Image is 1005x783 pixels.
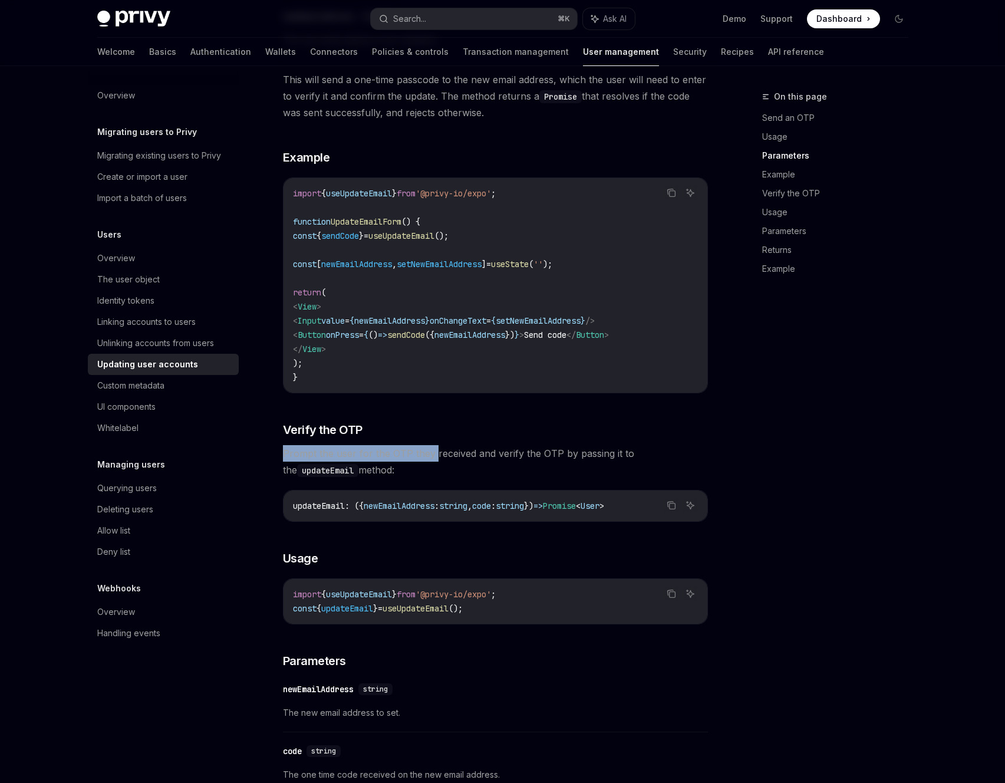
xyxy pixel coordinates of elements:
a: Demo [723,13,746,25]
a: Identity tokens [88,290,239,311]
span: = [486,259,491,269]
span: ( [529,259,533,269]
h5: Managing users [97,458,165,472]
span: newEmailAddress [321,259,392,269]
a: Verify the OTP [762,184,918,203]
span: = [486,315,491,326]
span: () { [401,216,420,227]
span: onPress [326,330,359,340]
a: Updating user accounts [88,354,239,375]
span: </ [566,330,576,340]
div: Custom metadata [97,379,164,393]
span: } [392,188,397,199]
span: newEmailAddress [364,501,434,511]
div: Deny list [97,545,130,559]
span: '@privy-io/expo' [416,589,491,600]
button: Ask AI [683,586,698,601]
span: < [293,330,298,340]
span: > [604,330,609,340]
span: } [392,589,397,600]
a: Example [762,259,918,278]
button: Ask AI [683,185,698,200]
a: Deny list [88,541,239,562]
div: Create or import a user [97,170,187,184]
span: { [317,231,321,241]
span: code [472,501,491,511]
span: } [515,330,519,340]
span: ⌘ K [558,14,570,24]
span: /> [585,315,595,326]
span: string [363,685,388,694]
a: Custom metadata [88,375,239,396]
span: => [533,501,543,511]
a: The user object [88,269,239,290]
a: Wallets [265,38,296,66]
span: Promise [543,501,576,511]
div: Deleting users [97,502,153,516]
div: The user object [97,272,160,287]
span: UpdateEmailForm [331,216,401,227]
span: setNewEmailAddress [496,315,581,326]
a: Linking accounts to users [88,311,239,333]
span: < [576,501,581,511]
a: UI components [88,396,239,417]
button: Ask AI [583,8,635,29]
div: Overview [97,88,135,103]
span: useUpdateEmail [326,589,392,600]
span: > [519,330,524,340]
span: { [321,188,326,199]
a: Parameters [762,146,918,165]
span: } [359,231,364,241]
span: </ [293,344,302,354]
div: Querying users [97,481,157,495]
span: updateEmail [321,603,373,614]
span: ); [543,259,552,269]
span: newEmailAddress [354,315,425,326]
button: Search...⌘K [371,8,577,29]
a: Policies & controls [372,38,449,66]
div: newEmailAddress [283,683,354,695]
span: ] [482,259,486,269]
div: UI components [97,400,156,414]
a: Migrating existing users to Privy [88,145,239,166]
span: string [311,746,336,756]
span: () [368,330,378,340]
span: Usage [283,550,318,567]
h5: Users [97,228,121,242]
div: Search... [393,12,426,26]
a: Overview [88,601,239,623]
span: sendCode [387,330,425,340]
span: { [491,315,496,326]
a: API reference [768,38,824,66]
span: Example [283,149,330,166]
button: Ask AI [683,498,698,513]
a: Handling events [88,623,239,644]
span: }) [505,330,515,340]
span: View [298,301,317,312]
span: ; [491,589,496,600]
span: setNewEmailAddress [397,259,482,269]
div: Whitelabel [97,421,139,435]
span: = [345,315,350,326]
span: Parameters [283,653,346,669]
a: Overview [88,248,239,269]
span: = [378,603,383,614]
span: Button [576,330,604,340]
span: }) [524,501,533,511]
a: Support [760,13,793,25]
span: Prompt the user for the OTP they received and verify the OTP by passing it to the method: [283,445,708,478]
span: Input [298,315,321,326]
span: updateEmail [293,501,345,511]
a: Create or import a user [88,166,239,187]
span: ({ [425,330,434,340]
a: Allow list [88,520,239,541]
span: : ({ [345,501,364,511]
a: Connectors [310,38,358,66]
span: function [293,216,331,227]
span: { [317,603,321,614]
code: updateEmail [297,464,358,477]
span: Send code [524,330,566,340]
span: const [293,603,317,614]
span: Ask AI [603,13,627,25]
a: Security [673,38,707,66]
